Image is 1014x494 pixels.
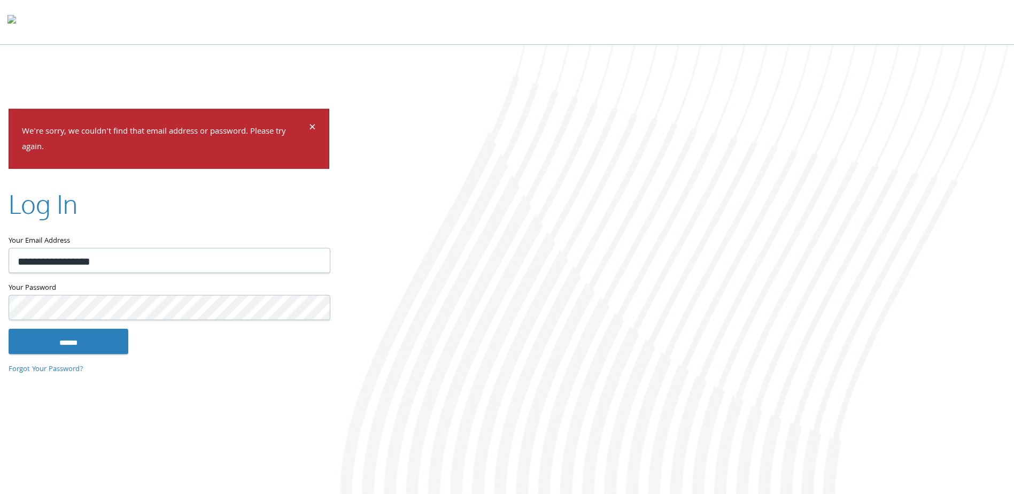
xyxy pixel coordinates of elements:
[9,186,78,221] h2: Log In
[309,118,316,139] span: ×
[9,364,83,375] a: Forgot Your Password?
[7,11,16,33] img: todyl-logo-dark.svg
[309,122,316,135] button: Dismiss alert
[22,125,307,156] p: We're sorry, we couldn't find that email address or password. Please try again.
[9,281,329,295] label: Your Password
